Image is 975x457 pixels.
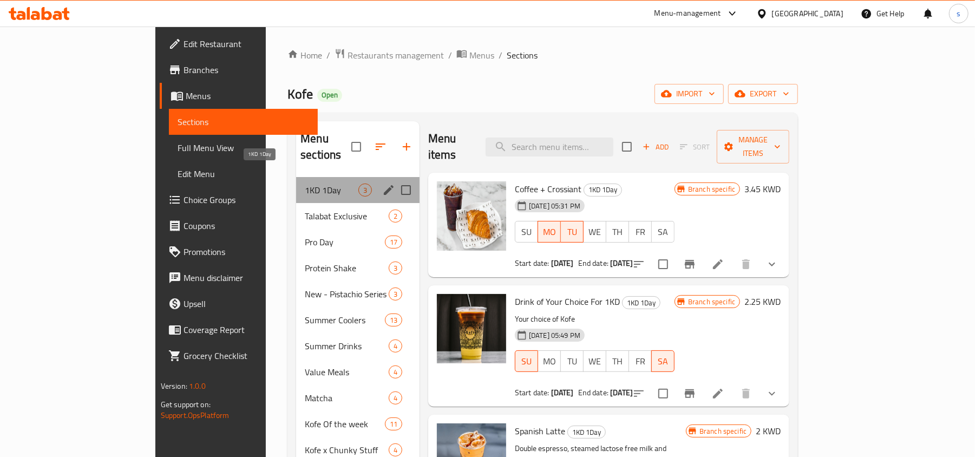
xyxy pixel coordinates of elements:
span: export [737,87,789,101]
span: Select to update [652,382,675,405]
span: 4 [389,367,402,377]
button: FR [629,350,652,372]
span: [DATE] 05:49 PM [525,330,585,341]
div: [GEOGRAPHIC_DATA] [772,8,843,19]
a: Sections [169,109,318,135]
span: 13 [385,315,402,325]
div: 1KD 1Day3edit [296,177,420,203]
button: WE [583,350,606,372]
span: Start date: [515,386,549,400]
button: MO [538,350,561,372]
span: End date: [578,386,608,400]
div: items [389,210,402,223]
button: Branch-specific-item [677,251,703,277]
span: Edit Restaurant [184,37,310,50]
span: Drink of Your Choice For 1KD [515,293,620,310]
div: Summer Drinks4 [296,333,420,359]
span: WE [588,354,602,369]
div: Summer Coolers13 [296,307,420,333]
h6: 2 KWD [756,423,781,439]
span: Coupons [184,219,310,232]
div: items [389,340,402,352]
span: [DATE] 05:31 PM [525,201,585,211]
div: items [389,288,402,301]
span: TU [565,224,579,240]
span: 17 [385,237,402,247]
h2: Menu items [428,130,473,163]
a: Full Menu View [169,135,318,161]
button: SA [651,350,675,372]
span: SU [520,354,534,369]
a: Menu disclaimer [160,265,318,291]
button: TH [606,350,629,372]
button: Add [638,139,673,155]
button: edit [381,182,397,198]
button: export [728,84,798,104]
span: SU [520,224,534,240]
div: Open [317,89,342,102]
div: Talabat Exclusive2 [296,203,420,229]
span: Manage items [725,133,781,160]
button: sort-choices [626,251,652,277]
span: Sort sections [368,134,394,160]
button: SU [515,221,538,243]
a: Coupons [160,213,318,239]
li: / [499,49,502,62]
a: Branches [160,57,318,83]
span: FR [633,224,647,240]
span: import [663,87,715,101]
button: FR [629,221,652,243]
span: End date: [578,256,608,270]
li: / [326,49,330,62]
button: TU [560,350,584,372]
a: Edit menu item [711,258,724,271]
h6: 2.25 KWD [744,294,781,309]
button: Add section [394,134,420,160]
span: Menus [469,49,494,62]
div: Summer Coolers [305,314,384,327]
div: 1KD 1Day [584,184,622,197]
div: Pro Day17 [296,229,420,255]
b: [DATE] [551,386,574,400]
span: 1KD 1Day [568,426,605,439]
span: MO [542,354,557,369]
button: Manage items [717,130,789,164]
h6: 3.45 KWD [744,181,781,197]
span: Branch specific [684,297,740,307]
span: Branch specific [684,184,740,194]
b: [DATE] [551,256,574,270]
span: 1KD 1Day [623,297,660,309]
p: Your choice of Kofe [515,312,675,326]
span: Menus [186,89,310,102]
span: Summer Drinks [305,340,389,352]
a: Upsell [160,291,318,317]
div: Talabat Exclusive [305,210,389,223]
span: WE [588,224,602,240]
span: Coffee + Crossiant [515,181,581,197]
div: Kofe Of the week11 [296,411,420,437]
nav: breadcrumb [287,48,798,62]
svg: Show Choices [765,387,778,400]
span: New - Pistachio Series [305,288,389,301]
span: Coverage Report [184,323,310,336]
a: Edit Restaurant [160,31,318,57]
button: TU [561,221,584,243]
span: MO [542,224,557,240]
div: Kofe x Chunky Stuff [305,443,389,456]
span: Add [641,141,670,153]
a: Grocery Checklist [160,343,318,369]
button: show more [759,381,785,407]
span: SA [656,354,670,369]
div: items [358,184,372,197]
button: MO [538,221,561,243]
div: Kofe Of the week [305,417,384,430]
div: Matcha4 [296,385,420,411]
span: Select all sections [345,135,368,158]
span: 3 [389,289,402,299]
button: TH [606,221,629,243]
span: Get support on: [161,397,211,412]
span: Menu disclaimer [184,271,310,284]
span: 1KD 1Day [305,184,358,197]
